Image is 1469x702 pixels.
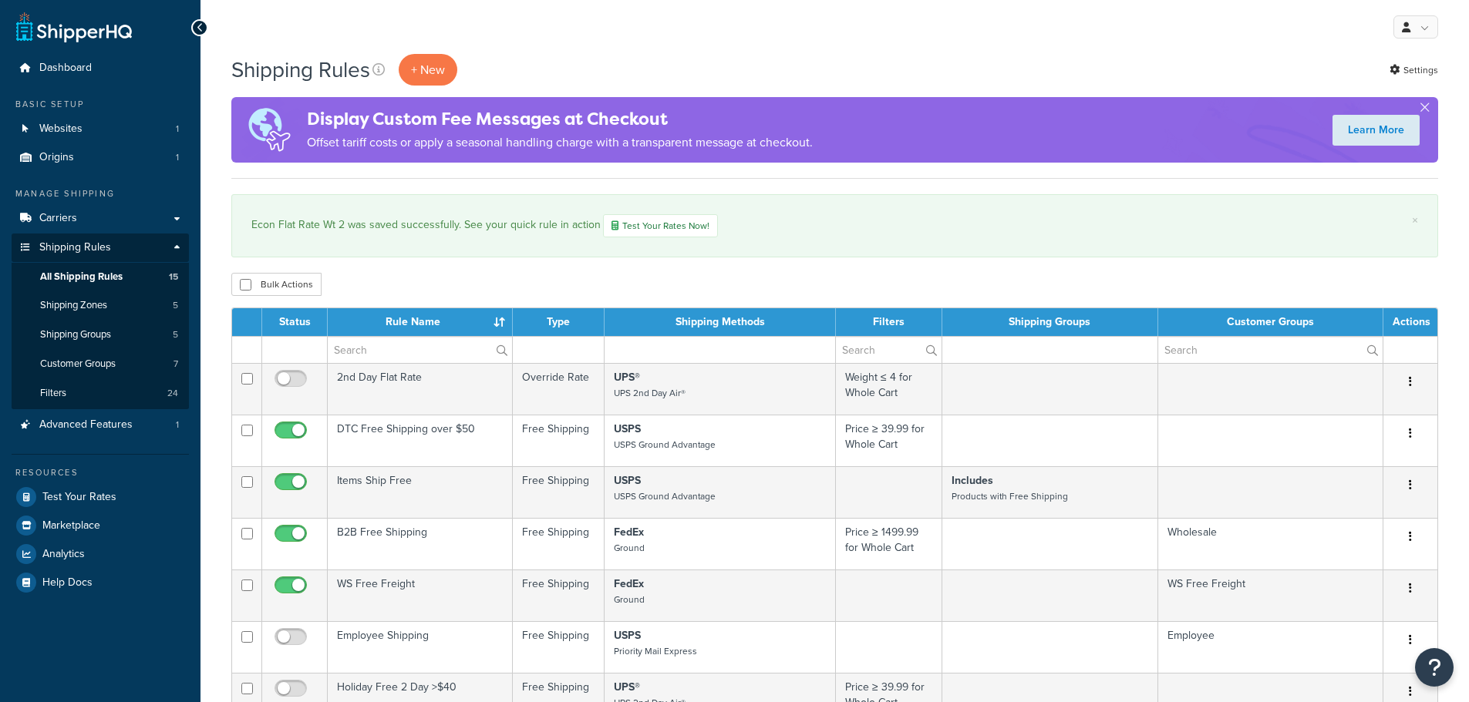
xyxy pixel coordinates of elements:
td: WS Free Freight [1158,569,1383,621]
span: Customer Groups [40,358,116,371]
td: Free Shipping [513,466,605,518]
small: USPS Ground Advantage [614,489,716,503]
span: Shipping Zones [40,299,107,312]
th: Status [262,308,328,336]
input: Search [1158,337,1383,363]
small: Products with Free Shipping [952,489,1068,503]
span: Shipping Groups [40,328,111,341]
th: Filters [836,308,942,336]
small: Ground [614,593,645,606]
span: 1 [176,123,179,136]
a: Dashboard [12,54,189,82]
div: Resources [12,466,189,479]
button: Open Resource Center [1415,648,1454,687]
small: Priority Mail Express [614,644,697,658]
span: Origins [39,151,74,164]
a: ShipperHQ Home [16,12,132,42]
small: USPS Ground Advantage [614,438,716,452]
li: Advanced Features [12,411,189,439]
strong: USPS [614,421,641,437]
li: Marketplace [12,512,189,539]
span: Websites [39,123,83,136]
td: 2nd Day Flat Rate [328,363,513,415]
td: Override Rate [513,363,605,415]
input: Search [328,337,512,363]
td: Wholesale [1158,518,1383,569]
li: All Shipping Rules [12,263,189,291]
div: Econ Flat Rate Wt 2 was saved successfully. See your quick rule in action [251,214,1418,237]
strong: FedEx [614,524,644,540]
span: 5 [173,299,178,312]
td: Free Shipping [513,569,605,621]
span: Advanced Features [39,418,133,432]
td: Weight ≤ 4 for Whole Cart [836,363,942,415]
button: Bulk Actions [231,273,322,296]
span: Filters [40,387,66,400]
strong: UPS® [614,369,640,385]
td: WS Free Freight [328,569,513,621]
strong: UPS® [614,679,640,695]
li: Filters [12,379,189,408]
a: Test Your Rates Now! [603,214,718,237]
a: Shipping Zones 5 [12,291,189,320]
span: 1 [176,418,179,432]
span: Test Your Rates [42,491,116,504]
li: Customer Groups [12,350,189,378]
a: Settings [1390,59,1438,81]
span: 7 [174,358,178,371]
p: + New [399,54,457,86]
a: Customer Groups 7 [12,350,189,378]
span: Shipping Rules [39,241,111,254]
th: Shipping Groups [942,308,1158,336]
td: B2B Free Shipping [328,518,513,569]
th: Type [513,308,605,336]
td: Employee Shipping [328,621,513,673]
span: Analytics [42,548,85,561]
li: Origins [12,143,189,172]
strong: Includes [952,472,993,489]
td: Employee [1158,621,1383,673]
a: Websites 1 [12,115,189,143]
a: Analytics [12,540,189,568]
span: 1 [176,151,179,164]
th: Customer Groups [1158,308,1383,336]
li: Shipping Rules [12,233,189,409]
td: Free Shipping [513,415,605,466]
a: Shipping Groups 5 [12,321,189,349]
a: Help Docs [12,569,189,596]
th: Shipping Methods [605,308,836,336]
li: Shipping Groups [12,321,189,349]
a: Advanced Features 1 [12,411,189,439]
li: Carriers [12,204,189,233]
td: Free Shipping [513,621,605,673]
td: Price ≥ 39.99 for Whole Cart [836,415,942,466]
span: Dashboard [39,62,92,75]
input: Search [836,337,942,363]
strong: USPS [614,627,641,643]
li: Websites [12,115,189,143]
strong: USPS [614,472,641,489]
a: Origins 1 [12,143,189,172]
td: Price ≥ 1499.99 for Whole Cart [836,518,942,569]
span: 15 [169,270,178,284]
span: 24 [167,387,178,400]
td: Items Ship Free [328,466,513,518]
p: Offset tariff costs or apply a seasonal handling charge with a transparent message at checkout. [307,132,813,153]
span: Help Docs [42,576,93,589]
small: Ground [614,541,645,555]
div: Basic Setup [12,98,189,111]
td: DTC Free Shipping over $50 [328,415,513,466]
a: Learn More [1333,115,1420,146]
th: Rule Name : activate to sort column ascending [328,308,513,336]
span: Carriers [39,212,77,225]
span: 5 [173,328,178,341]
a: All Shipping Rules 15 [12,263,189,291]
li: Shipping Zones [12,291,189,320]
strong: FedEx [614,576,644,592]
a: × [1412,214,1418,227]
a: Test Your Rates [12,483,189,511]
div: Manage Shipping [12,187,189,200]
